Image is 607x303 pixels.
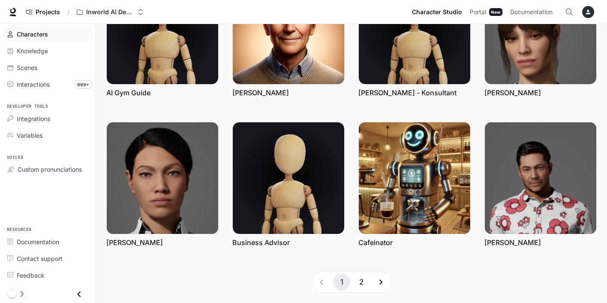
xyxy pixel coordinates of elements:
[510,7,553,18] span: Documentation
[17,114,50,123] span: Integrations
[3,251,92,266] a: Contact support
[233,122,344,234] img: Business Advisor
[484,88,541,97] a: [PERSON_NAME]
[3,27,92,42] a: Characters
[17,63,37,72] span: Scenes
[106,88,150,97] a: AI Gym Guide
[3,60,92,75] a: Scenes
[3,162,92,177] a: Custom pronunciations
[359,122,470,234] img: Cafeinator
[409,3,466,21] a: Character Studio
[17,237,59,246] span: Documentation
[466,3,506,21] a: PortalNew
[107,122,218,234] img: Anna Oshee
[312,271,391,293] nav: pagination navigation
[373,273,390,291] button: Go to next page
[358,88,457,97] a: [PERSON_NAME] - Konsultant
[561,3,578,21] button: Open Command Menu
[412,7,462,18] span: Character Studio
[64,8,73,17] div: /
[507,3,559,21] a: Documentation
[17,30,48,39] span: Characters
[36,9,60,16] span: Projects
[69,285,89,303] button: Close drawer
[3,128,92,143] a: Variables
[353,273,370,291] button: Go to page 2
[232,88,289,97] a: [PERSON_NAME]
[358,238,393,247] a: Cafeinator
[17,271,45,280] span: Feedback
[17,131,42,140] span: Variables
[485,122,596,234] img: Diego Herrera Suarez
[86,9,134,16] p: Inworld AI Demos kamil
[3,77,92,92] a: Interactions
[333,273,350,291] button: page 1
[74,80,92,89] span: 999+
[17,80,50,89] span: Interactions
[484,238,541,247] a: [PERSON_NAME]
[3,111,92,126] a: Integrations
[8,289,16,298] span: Dark mode toggle
[22,3,64,21] a: Go to projects
[17,254,63,263] span: Contact support
[489,8,502,16] div: New
[73,3,147,21] button: Open workspace menu
[232,238,290,247] a: Business Advisor
[470,7,486,18] span: Portal
[17,46,48,55] span: Knowledge
[18,165,82,174] span: Custom pronunciations
[106,238,163,247] a: [PERSON_NAME]
[3,43,92,58] a: Knowledge
[3,268,92,283] a: Feedback
[3,234,92,249] a: Documentation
